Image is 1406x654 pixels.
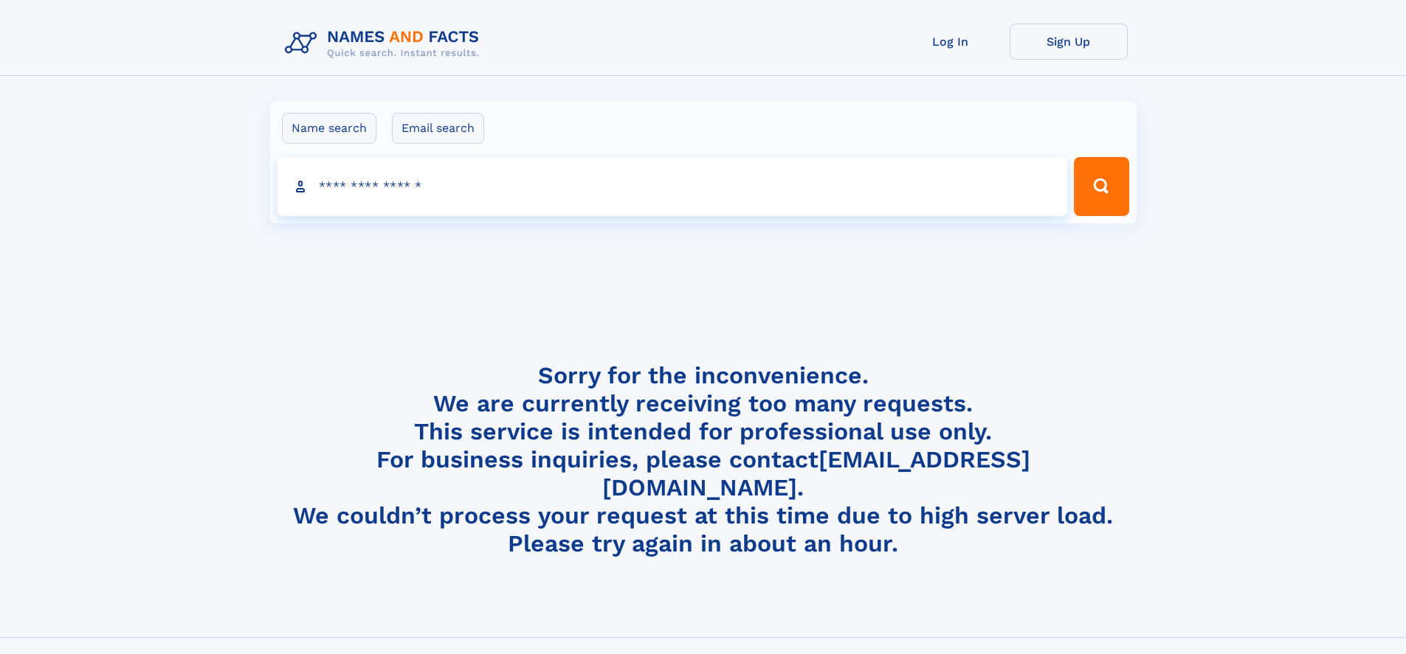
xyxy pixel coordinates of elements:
[282,113,376,144] label: Name search
[392,113,484,144] label: Email search
[278,157,1068,216] input: search input
[1074,157,1128,216] button: Search Button
[279,361,1128,558] h4: Sorry for the inconvenience. We are currently receiving too many requests. This service is intend...
[892,24,1010,60] a: Log In
[1010,24,1128,60] a: Sign Up
[602,445,1030,501] a: [EMAIL_ADDRESS][DOMAIN_NAME]
[279,24,492,63] img: Logo Names and Facts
